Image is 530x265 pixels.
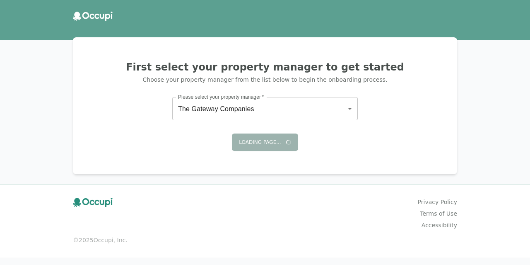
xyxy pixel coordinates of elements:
a: Privacy Policy [418,198,457,206]
small: © 2025 Occupi, Inc. [73,236,457,244]
p: Choose your property manager from the list below to begin the onboarding process. [83,75,447,84]
div: The Gateway Companies [172,97,358,120]
h2: First select your property manager to get started [83,61,447,74]
a: Terms of Use [420,209,457,218]
a: Accessibility [422,221,457,229]
label: Please select your property manager [178,93,264,100]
